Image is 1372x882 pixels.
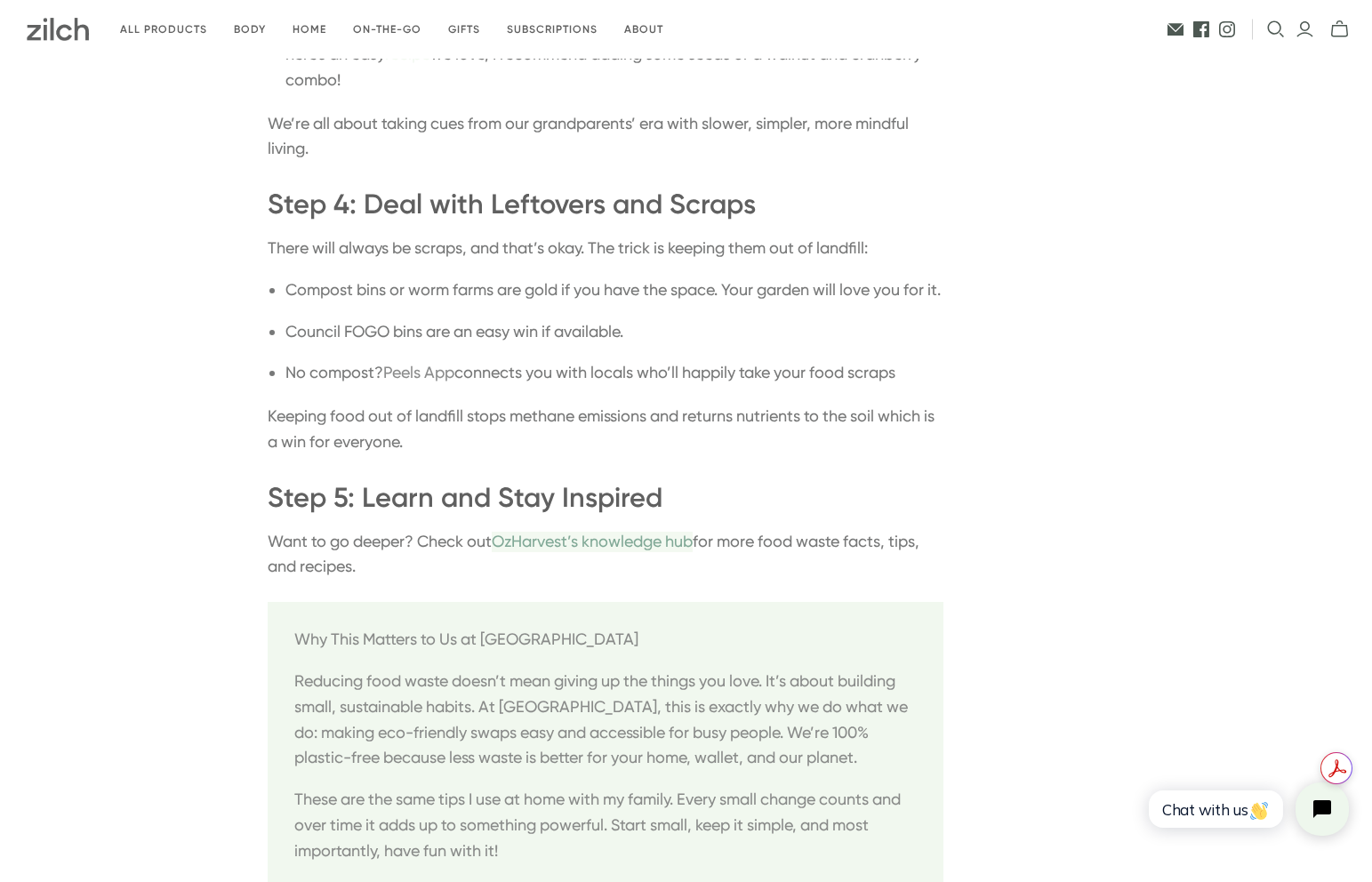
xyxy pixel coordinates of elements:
[435,9,493,51] a: Gifts
[268,404,943,455] p: Keeping food out of landfill stops methane emissions and returns nutrients to the soil which is a...
[268,529,943,581] p: Want to go deeper? Check out for more food waste facts, tips, and recipes.
[1325,20,1354,39] button: mini-cart-toggle
[611,9,677,51] a: About
[294,669,917,771] p: Reducing food waste doesn’t mean giving up the things you love. It’s about building small, sustai...
[294,787,917,863] p: These are the same tips I use at home with my family. Every small change counts and over time it ...
[268,483,943,513] h3: Step 5: Learn and Stay Inspired
[1267,20,1285,38] button: Open search
[268,189,943,220] h3: Step 4: Deal with Leftovers and Scraps
[27,18,89,41] img: Zilch has done the hard yards and handpicked the best ethical and sustainable products for you an...
[279,9,340,51] a: Home
[221,9,279,51] a: Body
[492,532,693,550] a: OzHarvest’s knowledge hub
[383,363,454,381] a: Peels App
[1296,20,1314,39] a: Login
[285,277,943,303] li: Compost bins or worm farms are gold if you have the space. Your garden will love you for it.
[285,360,943,386] li: No compost? connects you with locals who’ll happily take your food scraps
[493,9,611,51] a: Subscriptions
[294,627,917,653] p: Why This Matters to Us at [GEOGRAPHIC_DATA]
[285,319,943,345] li: Council FOGO bins are an easy win if available.
[268,111,943,163] p: We’re all about taking cues from our grandparents’ era with slower, simpler, more mindful living.
[107,9,221,51] a: All products
[1129,767,1364,851] iframe: Tidio Chat
[340,9,435,51] a: On-the-go
[268,236,943,261] p: There will always be scraps, and that’s okay. The trick is keeping them out of landfill:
